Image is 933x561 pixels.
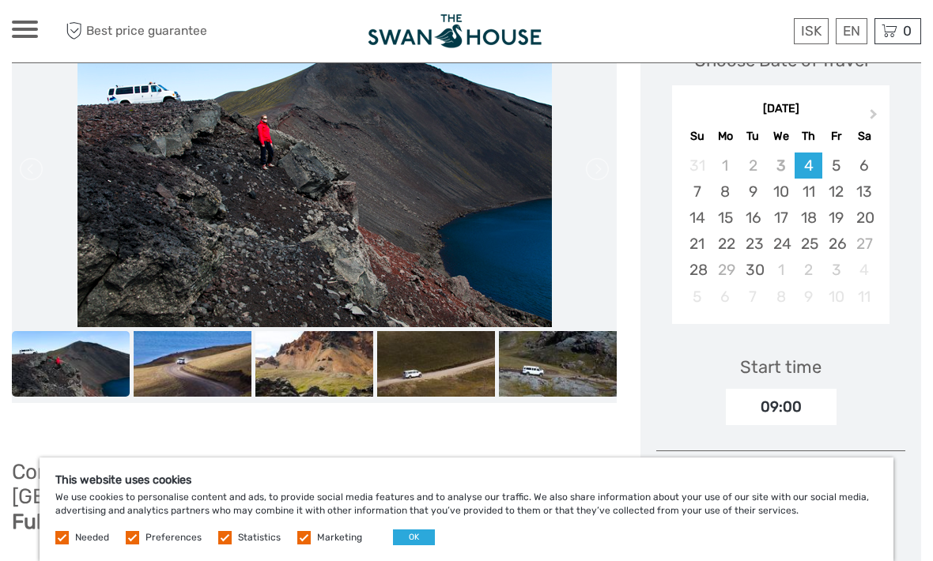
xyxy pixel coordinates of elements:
div: Choose Tuesday, September 23rd, 2025 [739,231,767,257]
div: EN [836,18,867,44]
span: ISK [801,23,822,39]
div: Not available Saturday, October 4th, 2025 [850,257,878,283]
div: Not available Tuesday, October 7th, 2025 [739,284,767,310]
div: Choose Wednesday, October 1st, 2025 [767,257,795,283]
div: Choose Saturday, September 20th, 2025 [850,205,878,231]
div: Choose Thursday, October 2nd, 2025 [795,257,822,283]
div: Not available Wednesday, September 3rd, 2025 [767,152,795,179]
div: 09:00 [726,389,837,425]
span: Best price guarantee [62,18,240,44]
div: Choose Thursday, September 25th, 2025 [795,231,822,257]
img: Reykjavik Apartment [368,12,542,51]
div: Not available Thursday, October 9th, 2025 [795,284,822,310]
div: Start time [740,355,822,379]
div: Choose Tuesday, September 16th, 2025 [739,205,767,231]
div: Choose Thursday, September 4th, 2025 [795,152,822,179]
p: We're away right now. Please check back later! [22,28,179,40]
div: Choose Friday, October 3rd, 2025 [822,257,850,283]
div: Choose Friday, September 19th, 2025 [822,205,850,231]
div: Choose Sunday, September 7th, 2025 [683,179,711,205]
div: Not available Monday, September 29th, 2025 [712,257,739,283]
label: Marketing [317,531,362,544]
img: 3c2645ac6b874a96a37ae6ff944021f9_main_slider.jpg [77,11,552,327]
div: Not available Sunday, August 31st, 2025 [683,152,711,179]
div: Choose Friday, September 26th, 2025 [822,231,850,257]
div: Choose Thursday, September 11th, 2025 [795,179,822,205]
div: Fr [822,126,850,147]
label: Preferences [145,531,202,544]
div: Not available Monday, October 6th, 2025 [712,284,739,310]
img: 3c2645ac6b874a96a37ae6ff944021f9_slider_thumbnail.jpg [12,331,130,397]
div: Choose Friday, September 12th, 2025 [822,179,850,205]
label: Statistics [238,531,281,544]
img: 4610c8073da94397a49e2b44852ab0d2_slider_thumbnail.jpg [377,331,495,397]
div: Choose Sunday, September 28th, 2025 [683,257,711,283]
div: Tu [739,126,767,147]
img: fb40cd71ef454aba99348ef9eb87cdcc_slider_thumbnail.jpg [134,331,251,397]
div: Choose Wednesday, September 24th, 2025 [767,231,795,257]
div: [DATE] [672,101,890,118]
div: Su [683,126,711,147]
div: Not available Monday, September 1st, 2025 [712,152,739,179]
div: Not available Tuesday, September 2nd, 2025 [739,152,767,179]
h5: This website uses cookies [55,473,878,487]
div: Choose Wednesday, September 17th, 2025 [767,205,795,231]
div: Not available Sunday, October 5th, 2025 [683,284,711,310]
div: Mo [712,126,739,147]
div: We [767,126,795,147]
div: month 2025-09 [677,152,884,310]
h2: Combo Trip: Driver Guided Super Jeep Tour to [GEOGRAPHIC_DATA] & [12,460,617,535]
div: Not available Saturday, September 27th, 2025 [850,231,878,257]
div: Choose Sunday, September 21st, 2025 [683,231,711,257]
img: 1ca60e5b6e734969b37e3fa0911e4704_slider_thumbnail.jpg [255,331,373,397]
button: Next Month [863,105,888,130]
div: Choose Saturday, September 6th, 2025 [850,152,878,179]
div: Th [795,126,822,147]
div: Choose Monday, September 15th, 2025 [712,205,739,231]
div: Choose Tuesday, September 9th, 2025 [739,179,767,205]
div: Not available Friday, October 10th, 2025 [822,284,850,310]
img: 0cfe5fac32334b5fa908cf6556490e6d_slider_thumbnail.jpg [499,331,617,397]
div: Choose Wednesday, September 10th, 2025 [767,179,795,205]
div: Choose Sunday, September 14th, 2025 [683,205,711,231]
div: Choose Friday, September 5th, 2025 [822,152,850,179]
div: We use cookies to personalise content and ads, to provide social media features and to analyse ou... [40,457,893,561]
label: Needed [75,531,109,544]
div: Not available Wednesday, October 8th, 2025 [767,284,795,310]
div: Choose Saturday, September 13th, 2025 [850,179,878,205]
div: Not available Saturday, October 11th, 2025 [850,284,878,310]
div: Sa [850,126,878,147]
div: Choose Tuesday, September 30th, 2025 [739,257,767,283]
div: Choose Thursday, September 18th, 2025 [795,205,822,231]
div: Choose Monday, September 22nd, 2025 [712,231,739,257]
span: 0 [901,23,914,39]
div: Choose Monday, September 8th, 2025 [712,179,739,205]
button: Open LiveChat chat widget [182,24,201,43]
b: Hekla Volcano. A Geological Adventure Full of Colors & Craters. [12,484,609,534]
button: OK [393,529,435,545]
